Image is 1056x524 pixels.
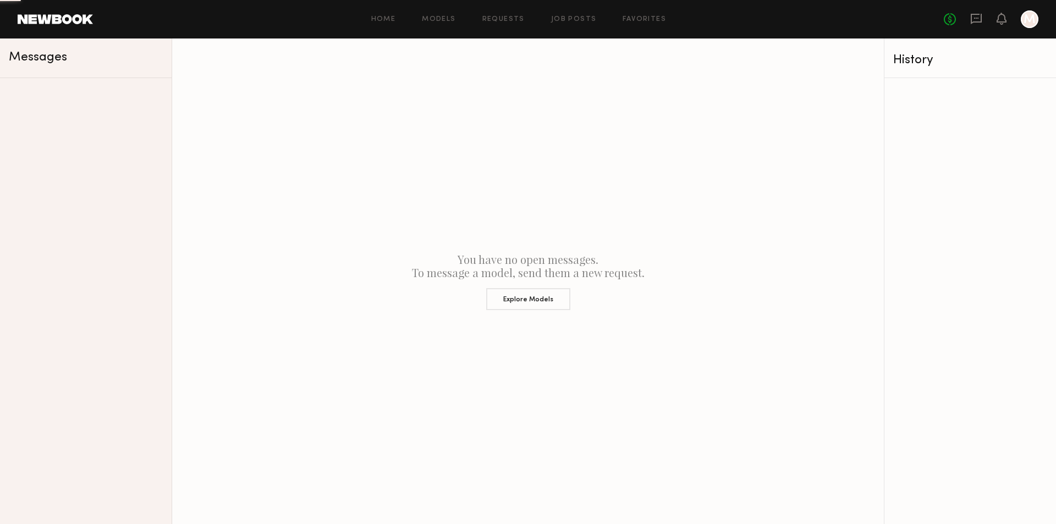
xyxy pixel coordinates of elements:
[623,16,666,23] a: Favorites
[181,279,875,310] a: Explore Models
[482,16,525,23] a: Requests
[551,16,597,23] a: Job Posts
[371,16,396,23] a: Home
[172,38,884,524] div: You have no open messages. To message a model, send them a new request.
[9,51,67,64] span: Messages
[893,54,1047,67] div: History
[1021,10,1038,28] a: M
[422,16,455,23] a: Models
[486,288,570,310] button: Explore Models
